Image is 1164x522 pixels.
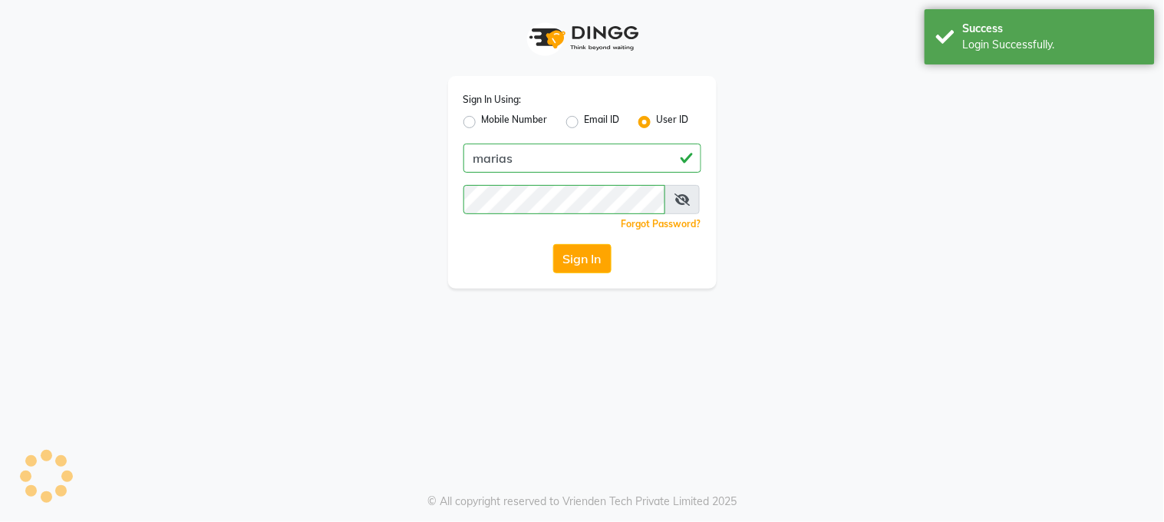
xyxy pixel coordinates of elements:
button: Sign In [553,244,612,273]
label: Mobile Number [482,113,548,131]
input: Username [463,144,701,173]
div: Login Successfully. [963,37,1143,53]
div: Success [963,21,1143,37]
label: Sign In Using: [463,93,522,107]
input: Username [463,185,666,214]
label: Email ID [585,113,620,131]
label: User ID [657,113,689,131]
a: Forgot Password? [622,218,701,230]
img: logo1.svg [521,15,644,61]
